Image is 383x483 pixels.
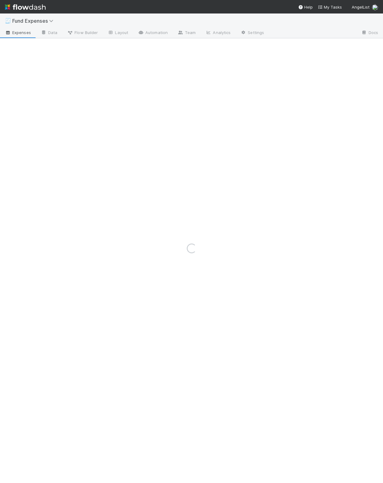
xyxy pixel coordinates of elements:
a: My Tasks [318,4,342,10]
span: My Tasks [318,5,342,10]
span: AngelList [352,5,370,10]
img: avatar_93b89fca-d03a-423a-b274-3dd03f0a621f.png [372,4,378,10]
div: Help [298,4,313,10]
img: logo-inverted-e16ddd16eac7371096b0.svg [5,2,46,12]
